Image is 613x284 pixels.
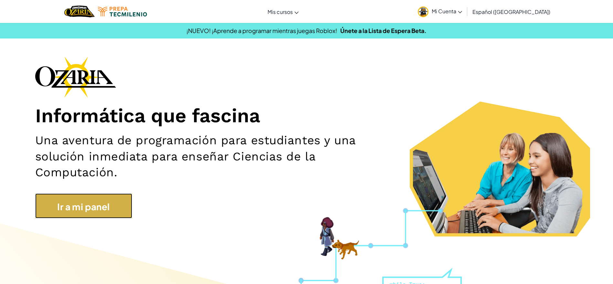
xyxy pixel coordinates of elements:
[186,27,337,34] font: ¡NUEVO! ¡Aprende a programar mientras juegas Roblox!
[98,7,147,16] img: Logotipo de Tecmilenio
[469,3,554,20] a: Español ([GEOGRAPHIC_DATA])
[57,201,110,212] font: Ir a mi panel
[264,3,302,20] a: Mis cursos
[35,193,132,218] a: Ir a mi panel
[35,104,260,127] font: Informática que fascina
[472,8,550,15] font: Español ([GEOGRAPHIC_DATA])
[432,8,456,15] font: Mi Cuenta
[340,27,427,34] a: Únete a la Lista de Espera Beta.
[268,8,293,15] font: Mis cursos
[64,5,94,18] img: Hogar
[35,56,116,98] img: Logotipo de la marca Ozaria
[418,6,428,17] img: avatar
[415,1,465,22] a: Mi Cuenta
[64,5,94,18] a: Logotipo de Ozaria de CodeCombat
[35,133,356,179] font: Una aventura de programación para estudiantes y una solución inmediata para enseñar Ciencias de l...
